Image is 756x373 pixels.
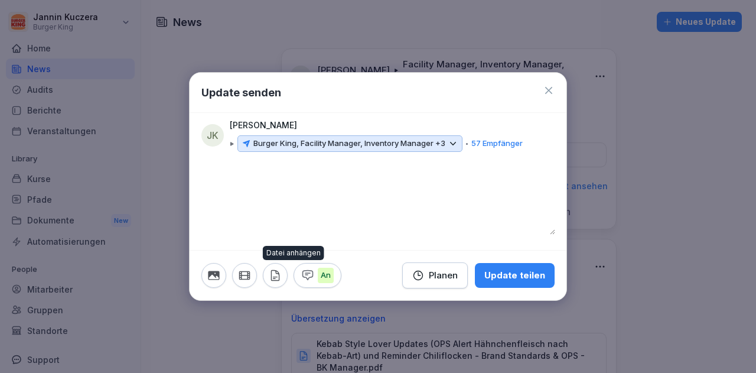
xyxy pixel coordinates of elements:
[484,269,545,282] div: Update teilen
[230,119,297,132] p: [PERSON_NAME]
[471,138,523,150] p: 57 Empfänger
[201,85,281,100] h1: Update senden
[266,248,321,258] p: Datei anhängen
[402,262,468,288] button: Planen
[412,269,458,282] div: Planen
[253,138,445,150] p: Burger King, Facility Manager, Inventory Manager +3
[475,263,555,288] button: Update teilen
[201,124,224,147] div: JK
[294,263,341,288] button: An
[318,268,334,283] p: An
